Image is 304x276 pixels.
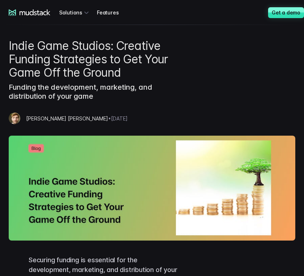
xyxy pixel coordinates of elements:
[268,7,304,18] a: Get a demo
[108,115,128,122] span: • [DATE]
[9,39,177,79] h1: Indie Game Studios: Creative Funding Strategies to Get Your Game Off the Ground
[26,115,108,122] span: [PERSON_NAME] [PERSON_NAME]
[9,79,177,101] h3: Funding the development, marketing, and distribution of your game
[9,112,20,124] img: Mazze Whiteley
[59,6,91,19] div: Solutions
[97,6,127,19] a: Features
[9,9,50,16] a: mudstack logo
